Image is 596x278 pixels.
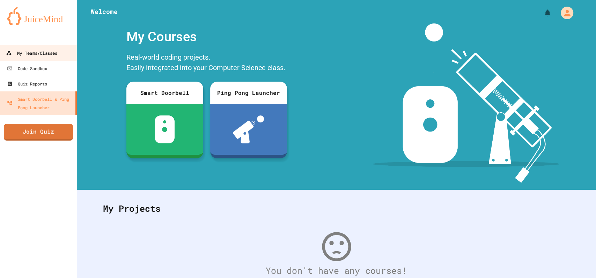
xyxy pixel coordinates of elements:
div: Quiz Reports [7,80,47,88]
div: You don't have any courses! [96,264,577,277]
div: Real-world coding projects. Easily integrated into your Computer Science class. [123,50,290,76]
div: Code Sandbox [7,64,47,73]
img: sdb-white.svg [155,115,175,143]
div: My Projects [96,195,577,222]
div: My Notifications [530,7,553,19]
div: My Courses [123,23,290,50]
div: Smart Doorbell & Ping Pong Launcher [7,95,73,112]
img: ppl-with-ball.png [233,115,264,143]
div: My Account [553,5,575,21]
div: My Teams/Classes [6,49,57,58]
img: banner-image-my-projects.png [373,23,560,183]
a: Join Quiz [4,124,73,141]
div: Ping Pong Launcher [210,82,287,104]
div: Smart Doorbell [126,82,203,104]
img: logo-orange.svg [7,7,70,25]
